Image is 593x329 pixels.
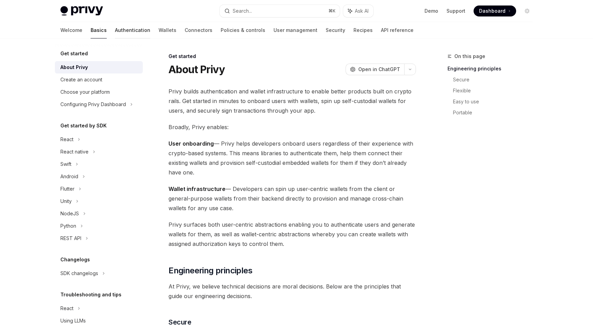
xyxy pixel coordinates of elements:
[60,148,89,156] div: React native
[447,63,538,74] a: Engineering principles
[60,76,102,84] div: Create an account
[453,96,538,107] a: Easy to use
[453,85,538,96] a: Flexible
[55,86,143,98] a: Choose your platform
[381,22,414,38] a: API reference
[60,63,88,71] div: About Privy
[60,291,121,299] h5: Troubleshooting and tips
[453,74,538,85] a: Secure
[233,7,252,15] div: Search...
[274,22,317,38] a: User management
[115,22,150,38] a: Authentication
[60,304,73,313] div: React
[60,197,72,205] div: Unity
[60,122,107,130] h5: Get started by SDK
[454,52,485,60] span: On this page
[453,107,538,118] a: Portable
[168,317,191,327] span: Secure
[60,100,126,109] div: Configuring Privy Dashboard
[55,61,143,73] a: About Privy
[60,269,98,277] div: SDK changelogs
[60,135,73,144] div: React
[221,22,265,38] a: Policies & controls
[60,256,90,264] h5: Changelogs
[355,8,369,14] span: Ask AI
[425,8,438,14] a: Demo
[522,5,533,16] button: Toggle dark mode
[168,139,416,177] span: — Privy helps developers onboard users regardless of their experience with crypto-based systems. ...
[168,282,416,301] span: At Privy, we believe technical decisions are moral decisions. Below are the principles that guide...
[168,184,416,213] span: — Developers can spin up user-centric wallets from the client or general-purpose wallets from the...
[60,49,88,58] h5: Get started
[60,6,103,16] img: light logo
[60,209,79,218] div: NodeJS
[60,222,76,230] div: Python
[220,5,340,17] button: Search...⌘K
[474,5,516,16] a: Dashboard
[159,22,176,38] a: Wallets
[168,122,416,132] span: Broadly, Privy enables:
[60,234,81,242] div: REST API
[168,185,225,192] strong: Wallet infrastructure
[168,87,416,115] span: Privy builds authentication and wallet infrastructure to enable better products built on crypto r...
[60,88,110,96] div: Choose your platform
[185,22,212,38] a: Connectors
[326,22,345,38] a: Security
[168,63,225,76] h1: About Privy
[60,317,86,325] div: Using LLMs
[343,5,373,17] button: Ask AI
[60,22,82,38] a: Welcome
[91,22,107,38] a: Basics
[168,140,214,147] strong: User onboarding
[446,8,465,14] a: Support
[55,315,143,327] a: Using LLMs
[168,53,416,60] div: Get started
[60,185,74,193] div: Flutter
[358,66,400,73] span: Open in ChatGPT
[60,160,71,168] div: Swift
[479,8,505,14] span: Dashboard
[60,172,78,181] div: Android
[346,64,404,75] button: Open in ChatGPT
[55,73,143,86] a: Create an account
[168,265,252,276] span: Engineering principles
[168,220,416,249] span: Privy surfaces both user-centric abstractions enabling you to authenticate users and generate wal...
[353,22,373,38] a: Recipes
[328,8,336,14] span: ⌘ K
